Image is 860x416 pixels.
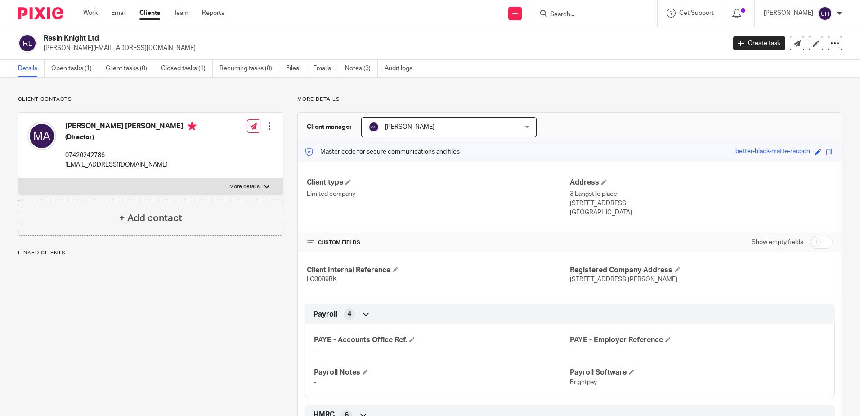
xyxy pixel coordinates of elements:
a: Notes (3) [345,60,378,77]
h4: Client type [307,178,569,187]
img: svg%3E [18,34,37,53]
a: Client tasks (0) [106,60,154,77]
h4: Payroll Software [570,368,825,377]
h4: + Add contact [119,211,182,225]
a: Audit logs [385,60,419,77]
span: Brightpay [570,379,597,385]
div: better-black-matte-racoon [735,147,810,157]
a: Team [174,9,188,18]
a: Recurring tasks (0) [219,60,279,77]
span: LC0089RK [307,276,337,283]
a: Closed tasks (1) [161,60,213,77]
i: Primary [188,122,197,131]
p: Limited company [307,190,569,199]
p: 3 Langstile place [570,190,833,199]
h4: Registered Company Address [570,266,833,275]
input: Search [549,11,630,19]
p: [PERSON_NAME][EMAIL_ADDRESS][DOMAIN_NAME] [44,44,720,53]
a: Details [18,60,45,77]
span: - [314,379,316,385]
span: - [314,347,316,353]
h4: PAYE - Accounts Office Ref. [314,335,569,345]
p: [PERSON_NAME] [764,9,813,18]
p: [STREET_ADDRESS] [570,199,833,208]
p: 07426242786 [65,151,197,160]
img: svg%3E [27,122,56,150]
a: Files [286,60,306,77]
img: svg%3E [818,6,832,21]
p: More details [297,96,842,103]
span: [PERSON_NAME] [385,124,434,130]
h4: Address [570,178,833,187]
h4: Client Internal Reference [307,266,569,275]
h4: Payroll Notes [314,368,569,377]
a: Emails [313,60,338,77]
h2: Resin Knight Ltd [44,34,584,43]
a: Email [111,9,126,18]
span: 4 [348,310,351,319]
span: Get Support [679,10,714,16]
img: Pixie [18,7,63,19]
label: Show empty fields [752,238,803,247]
span: [STREET_ADDRESS][PERSON_NAME] [570,276,677,283]
p: [GEOGRAPHIC_DATA] [570,208,833,217]
p: Client contacts [18,96,283,103]
h4: [PERSON_NAME] [PERSON_NAME] [65,122,197,133]
a: Clients [139,9,160,18]
a: Work [83,9,98,18]
p: [EMAIL_ADDRESS][DOMAIN_NAME] [65,160,197,169]
h3: Client manager [307,122,352,131]
span: - [570,347,572,353]
a: Open tasks (1) [51,60,99,77]
h4: CUSTOM FIELDS [307,239,569,246]
span: Payroll [314,310,337,319]
p: More details [229,183,260,190]
p: Linked clients [18,249,283,257]
p: Master code for secure communications and files [305,147,460,156]
h4: PAYE - Employer Reference [570,335,825,345]
a: Reports [202,9,224,18]
a: Create task [733,36,785,50]
img: svg%3E [368,122,379,132]
h5: (Director) [65,133,197,142]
